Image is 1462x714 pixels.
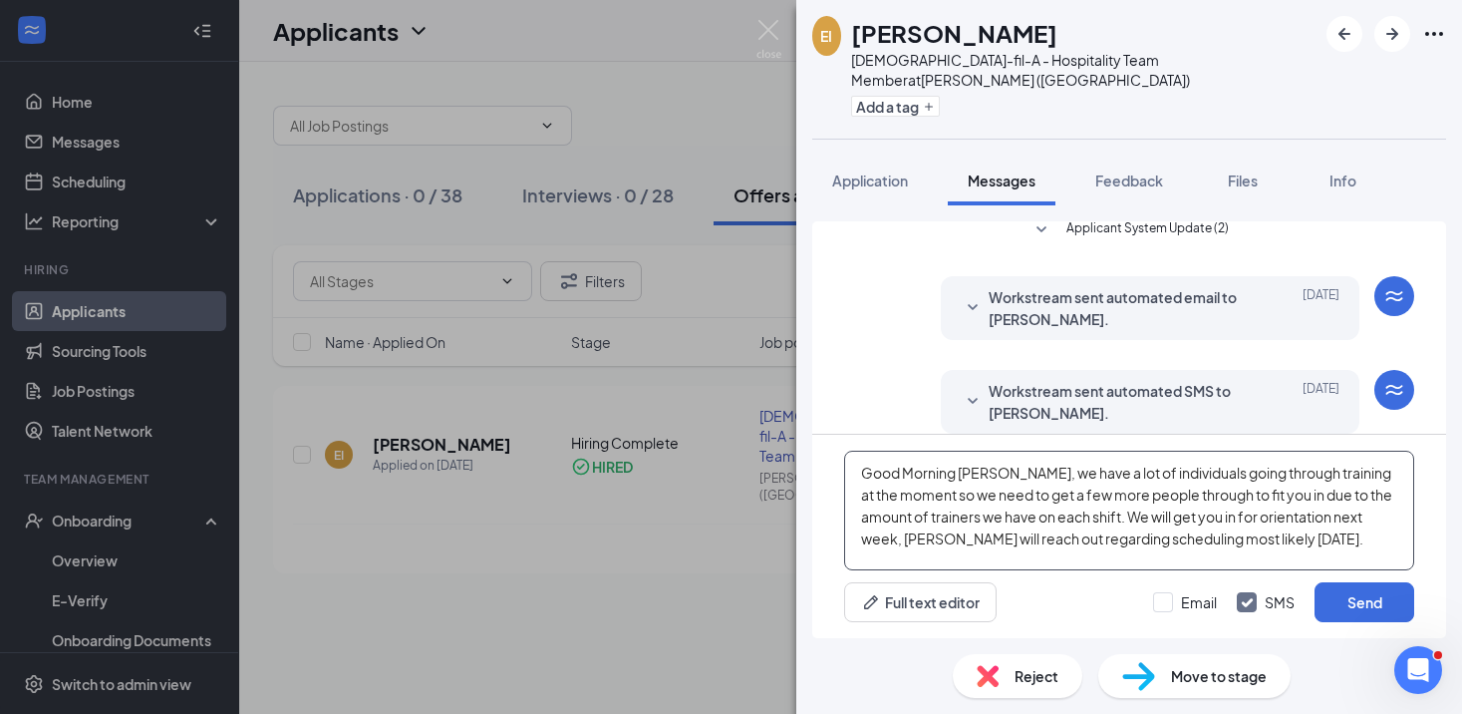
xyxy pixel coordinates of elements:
button: Send [1315,582,1414,622]
svg: Ellipses [1422,22,1446,46]
svg: SmallChevronDown [961,296,985,320]
span: Messages [968,172,1035,189]
span: Workstream sent automated email to [PERSON_NAME]. [989,286,1250,330]
iframe: Intercom live chat [1394,646,1442,694]
span: Move to stage [1171,665,1267,687]
span: Feedback [1095,172,1163,189]
span: Application [832,172,908,189]
button: Full text editorPen [844,582,997,622]
svg: SmallChevronDown [961,390,985,414]
span: Workstream sent automated SMS to [PERSON_NAME]. [989,380,1250,424]
svg: SmallChevronDown [1029,218,1053,242]
svg: Plus [923,101,935,113]
svg: ArrowRight [1380,22,1404,46]
button: ArrowRight [1374,16,1410,52]
button: PlusAdd a tag [851,96,940,117]
textarea: Good Morning [PERSON_NAME], we have a lot of individuals going through training at the moment so ... [844,451,1414,570]
svg: WorkstreamLogo [1382,378,1406,402]
span: Applicant System Update (2) [1066,218,1229,242]
button: SmallChevronDownApplicant System Update (2) [1029,218,1229,242]
h1: [PERSON_NAME] [851,16,1057,50]
svg: Pen [861,592,881,612]
div: EI [820,26,832,46]
span: Info [1329,172,1356,189]
svg: WorkstreamLogo [1382,284,1406,308]
span: Reject [1015,665,1058,687]
div: [DEMOGRAPHIC_DATA]-fil-A - Hospitality Team Member at [PERSON_NAME] ([GEOGRAPHIC_DATA]) [851,50,1316,90]
span: [DATE] [1303,286,1339,330]
svg: ArrowLeftNew [1332,22,1356,46]
span: Files [1228,172,1258,189]
button: ArrowLeftNew [1326,16,1362,52]
span: [DATE] [1303,380,1339,424]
